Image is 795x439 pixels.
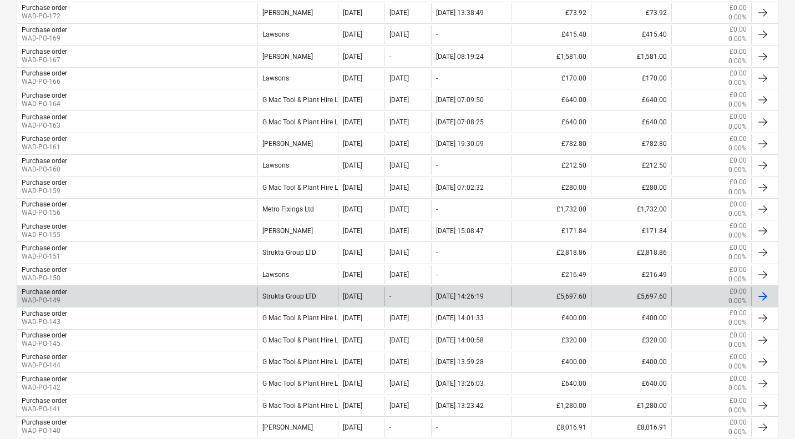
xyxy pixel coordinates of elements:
div: G Mac Tool & Plant Hire Ltd [257,396,337,415]
p: £0.00 [730,47,747,57]
p: WAD-PO-169 [22,34,67,43]
p: £0.00 [730,178,747,187]
div: £782.80 [511,134,591,153]
div: [DATE] [343,184,362,191]
div: £1,280.00 [511,396,591,415]
p: 0.00% [728,362,747,371]
p: WAD-PO-145 [22,339,67,349]
p: 0.00% [728,318,747,327]
div: £640.00 [511,374,591,393]
div: Purchase order [22,48,67,55]
p: £0.00 [730,156,747,165]
p: £0.00 [730,134,747,144]
div: Lawsons [257,25,337,44]
div: Purchase order [22,179,67,186]
div: - [436,423,438,431]
div: £640.00 [591,90,671,109]
div: [DATE] [389,227,409,235]
div: [PERSON_NAME] [257,221,337,240]
div: £2,818.86 [511,243,591,262]
p: £0.00 [730,265,747,275]
div: Strukta Group LTD [257,243,337,262]
div: £320.00 [591,331,671,350]
div: [DATE] [343,53,362,60]
div: Purchase order [22,418,67,426]
div: [DATE] [343,380,362,387]
p: 0.00% [728,296,747,306]
div: £216.49 [511,265,591,284]
div: [DATE] [343,249,362,256]
p: £0.00 [730,396,747,406]
div: £170.00 [591,69,671,88]
div: £5,697.60 [511,287,591,306]
div: [PERSON_NAME] [257,418,337,437]
p: £0.00 [730,90,747,100]
div: [DATE] 07:08:25 [436,118,484,126]
div: [PERSON_NAME] [257,3,337,22]
div: [DATE] [343,292,362,300]
div: [DATE] [343,358,362,366]
div: Chat Widget [740,386,795,439]
div: [DATE] [389,336,409,344]
p: £0.00 [730,331,747,340]
div: [DATE] [389,249,409,256]
div: Purchase order [22,375,67,383]
div: £1,280.00 [591,396,671,415]
div: £8,016.91 [511,418,591,437]
div: Purchase order [22,288,67,296]
div: Purchase order [22,397,67,405]
p: 0.00% [728,57,747,66]
div: Purchase order [22,135,67,143]
div: Purchase order [22,157,67,165]
p: 0.00% [728,340,747,350]
div: - [436,249,438,256]
p: WAD-PO-155 [22,230,67,240]
p: WAD-PO-167 [22,55,67,65]
div: Purchase order [22,266,67,274]
div: Strukta Group LTD [257,287,337,306]
div: - [389,423,391,431]
div: [DATE] [389,205,409,213]
div: [DATE] 13:59:28 [436,358,484,366]
div: [DATE] [389,380,409,387]
div: [DATE] [343,118,362,126]
div: [DATE] [389,184,409,191]
div: [DATE] 07:02:32 [436,184,484,191]
p: £0.00 [730,418,747,427]
p: £0.00 [730,200,747,209]
div: [DATE] [389,9,409,17]
div: £320.00 [511,331,591,350]
div: Lawsons [257,69,337,88]
div: [DATE] [343,9,362,17]
div: [DATE] [389,402,409,410]
div: - [436,74,438,82]
div: G Mac Tool & Plant Hire Ltd [257,331,337,350]
p: 0.00% [728,231,747,240]
div: [DATE] [389,162,409,169]
div: [DATE] 13:23:42 [436,402,484,410]
p: WAD-PO-151 [22,252,67,261]
div: £1,732.00 [511,200,591,219]
p: 0.00% [728,188,747,197]
div: £280.00 [511,178,591,196]
p: WAD-PO-172 [22,12,67,21]
div: £400.00 [591,352,671,371]
p: WAD-PO-164 [22,99,67,109]
div: £640.00 [591,374,671,393]
div: [DATE] [343,271,362,279]
p: WAD-PO-160 [22,165,67,174]
div: - [436,162,438,169]
p: WAD-PO-142 [22,383,67,392]
p: 0.00% [728,427,747,437]
div: £782.80 [591,134,671,153]
p: WAD-PO-149 [22,296,67,305]
p: WAD-PO-144 [22,361,67,370]
p: WAD-PO-150 [22,274,67,283]
div: £170.00 [511,69,591,88]
div: - [389,292,391,300]
div: £415.40 [511,25,591,44]
div: - [436,31,438,38]
div: [DATE] 08:19:24 [436,53,484,60]
p: 0.00% [728,144,747,153]
div: G Mac Tool & Plant Hire Ltd [257,352,337,371]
